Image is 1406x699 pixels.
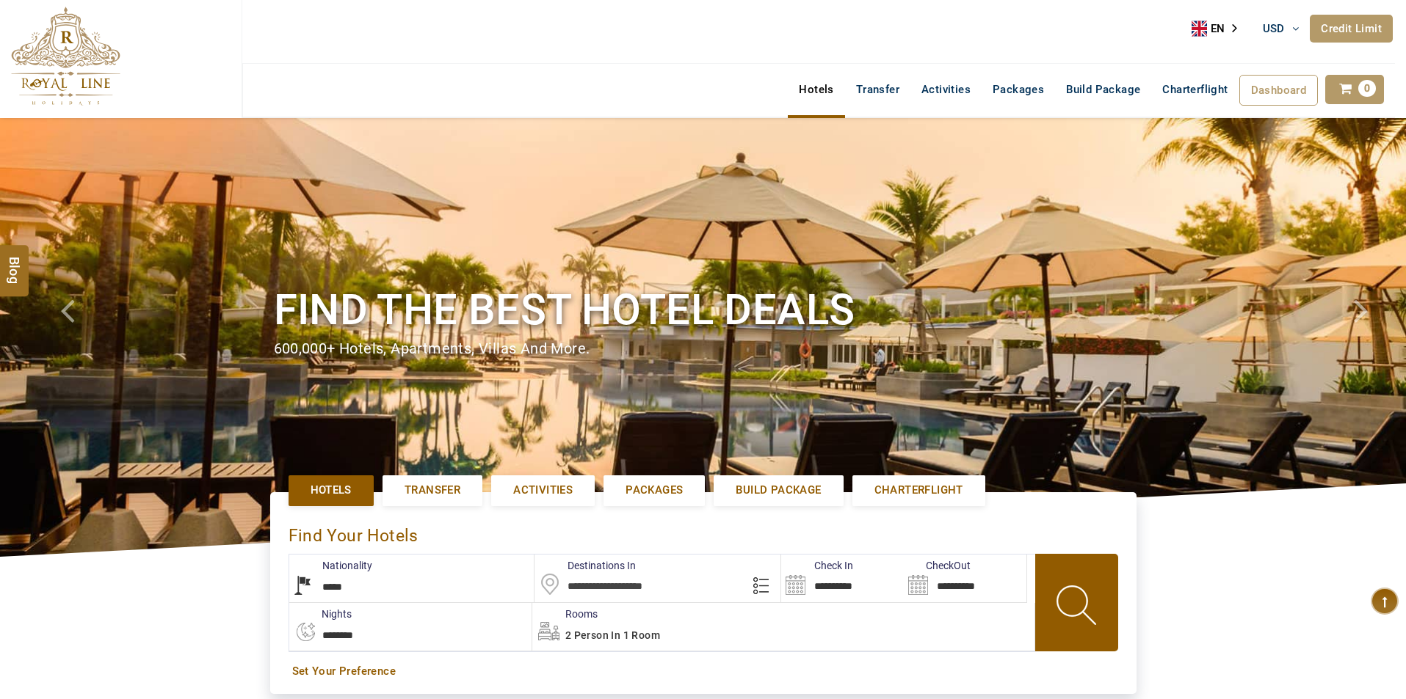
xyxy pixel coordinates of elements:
[5,256,24,268] span: Blog
[874,483,963,498] span: Charterflight
[1162,83,1228,96] span: Charterflight
[1192,18,1247,40] aside: Language selected: English
[736,483,821,498] span: Build Package
[852,475,985,505] a: Charterflight
[1192,18,1247,40] a: EN
[1192,18,1247,40] div: Language
[904,558,971,573] label: CheckOut
[311,483,352,498] span: Hotels
[565,629,660,641] span: 2 Person in 1 Room
[491,475,595,505] a: Activities
[1358,80,1376,97] span: 0
[781,555,904,602] input: Search
[1251,84,1307,97] span: Dashboard
[274,282,1133,337] h1: Find the best hotel deals
[781,558,853,573] label: Check In
[1325,75,1384,104] a: 0
[714,475,843,505] a: Build Package
[1151,75,1239,104] a: Charterflight
[910,75,982,104] a: Activities
[274,338,1133,359] div: 600,000+ hotels, apartments, villas and more.
[1055,75,1151,104] a: Build Package
[535,558,636,573] label: Destinations In
[532,607,598,621] label: Rooms
[626,483,683,498] span: Packages
[1263,22,1285,35] span: USD
[11,7,120,106] img: The Royal Line Holidays
[383,475,482,505] a: Transfer
[604,475,705,505] a: Packages
[289,607,352,621] label: nights
[289,558,372,573] label: Nationality
[904,555,1026,602] input: Search
[513,483,573,498] span: Activities
[292,664,1115,679] a: Set Your Preference
[1310,15,1393,43] a: Credit Limit
[788,75,844,104] a: Hotels
[289,510,1118,554] div: Find Your Hotels
[405,483,460,498] span: Transfer
[289,475,374,505] a: Hotels
[845,75,910,104] a: Transfer
[982,75,1055,104] a: Packages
